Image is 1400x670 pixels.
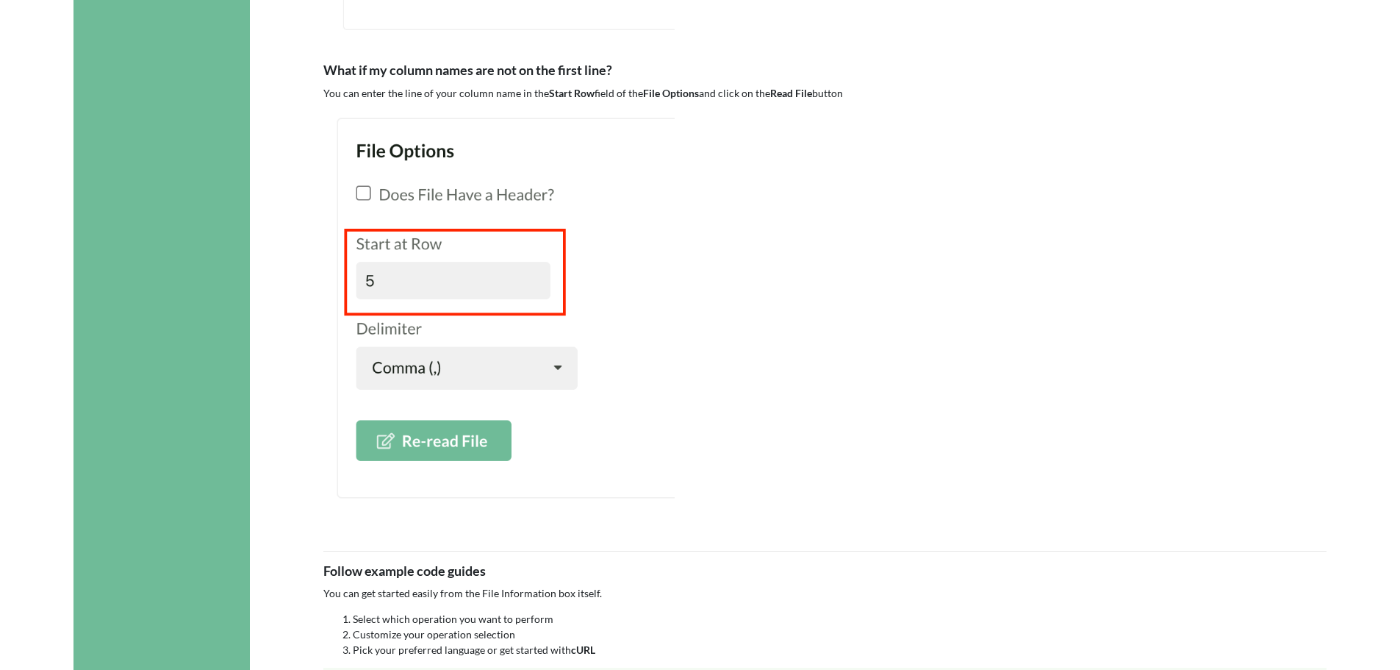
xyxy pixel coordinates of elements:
p: You can get started easily from the File Information box itself. [323,586,1327,601]
img: Start at Row [323,111,675,521]
li: Pick your preferred language or get started with [353,642,1327,657]
li: Customize your operation selection [353,627,1327,642]
b: File Options [643,87,699,99]
p: Follow example code guides [323,562,1327,581]
b: Read File [770,87,812,99]
b: Start Row [549,87,595,99]
p: You can enter the line of your column name in the field of the and click on the button [323,86,1327,101]
b: cURL [571,644,595,656]
li: Select which operation you want to perform [353,611,1327,627]
p: What if my column names are not on the first line? [323,61,1327,80]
